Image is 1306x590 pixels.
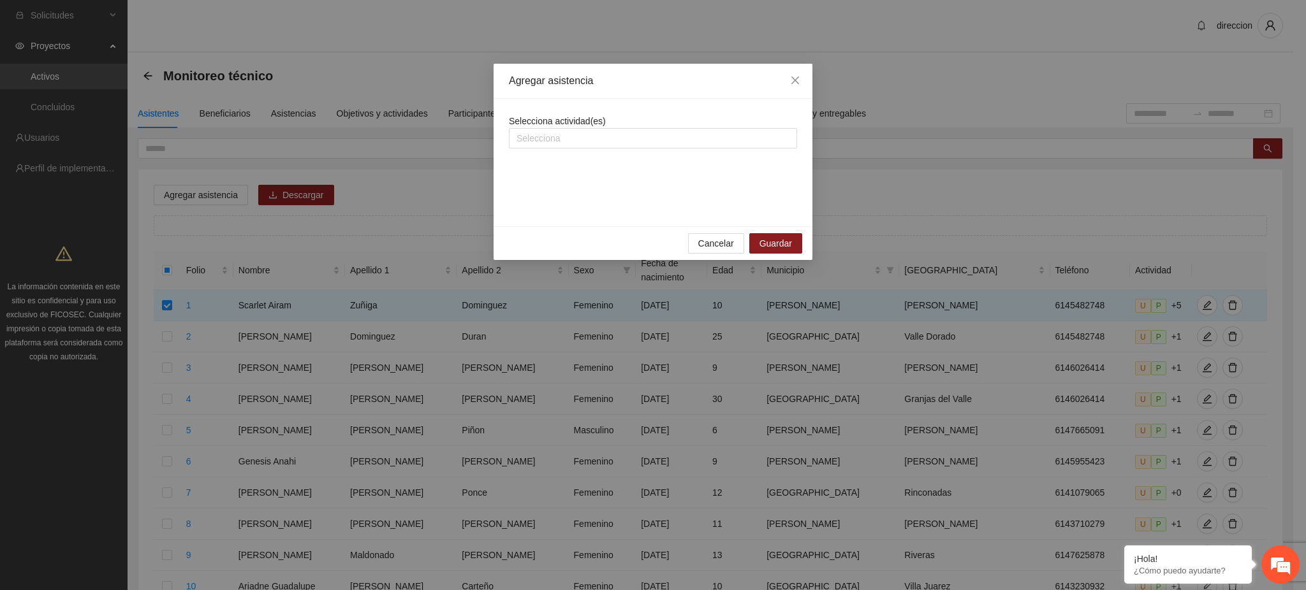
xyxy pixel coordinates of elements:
[790,75,800,85] span: close
[509,116,606,126] span: Selecciona actividad(es)
[688,233,744,254] button: Cancelar
[6,348,243,392] textarea: Escriba su mensaje y pulse “Intro”
[698,236,734,250] span: Cancelar
[66,65,214,82] div: Chatee con nosotros ahora
[759,236,792,250] span: Guardar
[1134,566,1242,575] p: ¿Cómo puedo ayudarte?
[74,170,176,299] span: Estamos en línea.
[749,233,802,254] button: Guardar
[1134,554,1242,564] div: ¡Hola!
[509,74,797,88] div: Agregar asistencia
[209,6,240,37] div: Minimizar ventana de chat en vivo
[778,64,812,98] button: Close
